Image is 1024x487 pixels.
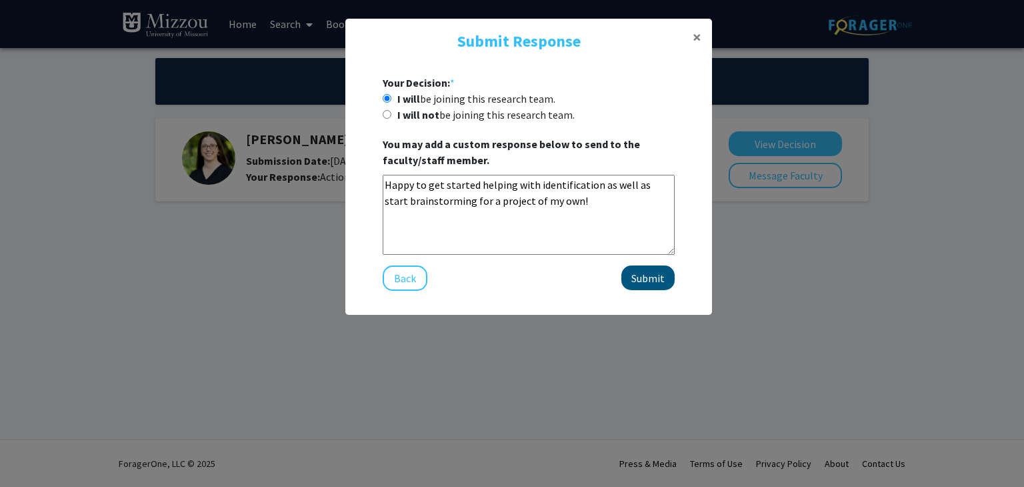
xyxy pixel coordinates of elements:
[397,92,420,105] b: I will
[356,29,682,53] h4: Submit Response
[621,266,675,290] button: Submit
[397,107,575,123] label: be joining this research team.
[397,108,439,121] b: I will not
[397,91,555,107] label: be joining this research team.
[10,427,57,477] iframe: Chat
[682,19,712,56] button: Close
[383,76,450,89] b: Your Decision:
[693,27,701,47] span: ×
[383,137,640,167] b: You may add a custom response below to send to the faculty/staff member.
[383,266,427,291] button: Back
